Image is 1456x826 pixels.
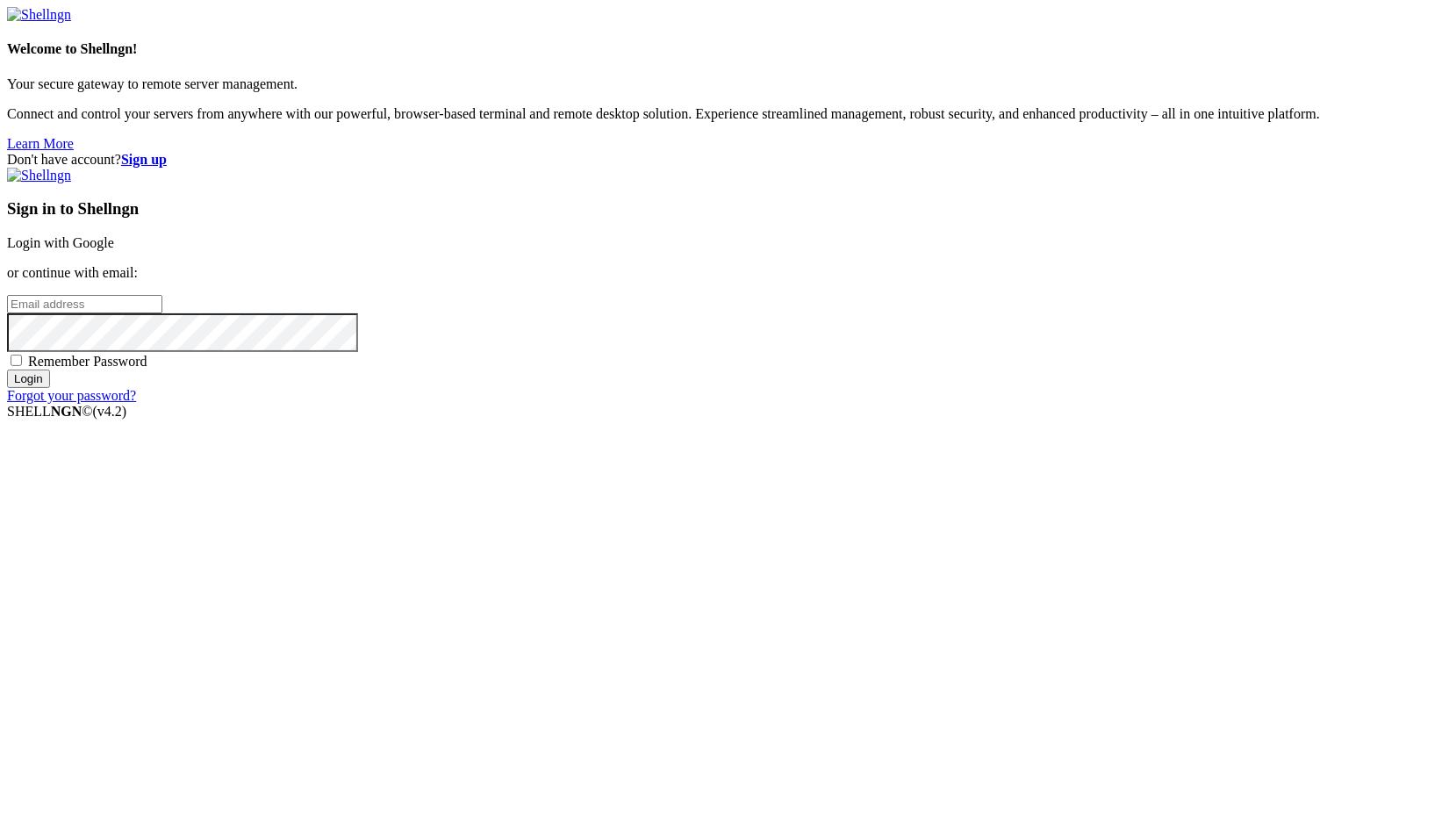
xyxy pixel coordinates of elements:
[7,235,114,250] a: Login with Google
[7,76,1449,92] p: Your secure gateway to remote server management.
[7,168,71,183] img: Shellngn
[121,152,167,167] a: Sign up
[7,41,1449,57] h4: Welcome to Shellngn!
[7,106,1449,122] p: Connect and control your servers from anywhere with our powerful, browser-based terminal and remo...
[7,370,50,388] input: Login
[7,152,1449,168] div: Don't have account?
[93,404,127,419] span: 4.2.0
[7,295,162,313] input: Email address
[7,265,1449,281] p: or continue with email:
[28,354,147,369] span: Remember Password
[7,199,1449,219] h3: Sign in to Shellngn
[11,355,22,366] input: Remember Password
[7,388,136,403] a: Forgot your password?
[7,404,126,419] span: SHELL ©
[7,7,71,23] img: Shellngn
[51,404,82,419] b: NGN
[7,136,74,151] a: Learn More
